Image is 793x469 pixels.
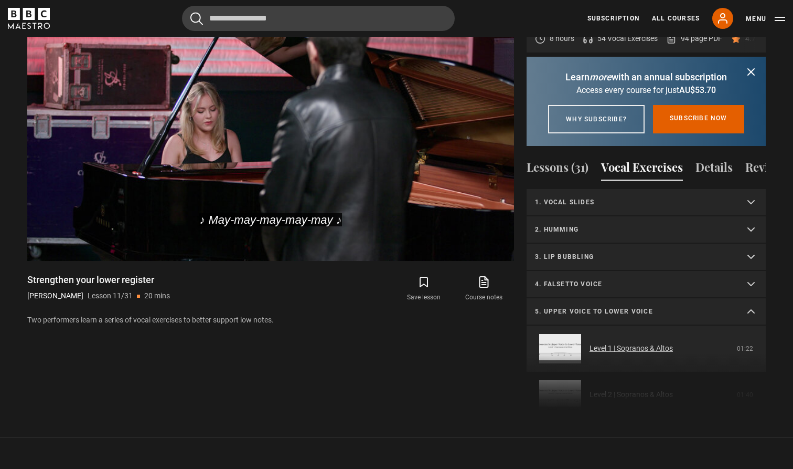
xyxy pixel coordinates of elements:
[190,12,203,25] button: Submit the search query
[539,70,753,84] p: Learn with an annual subscription
[27,290,83,301] p: [PERSON_NAME]
[746,14,785,24] button: Toggle navigation
[679,85,716,95] span: AU$53.70
[666,33,722,44] a: 94 page PDF
[535,225,732,234] p: 2. Humming
[527,159,588,181] button: Lessons (31)
[527,271,766,298] summary: 4. Falsetto voice
[527,244,766,271] summary: 3. Lip bubbling
[527,298,766,326] summary: 5. Upper voice to lower voice
[695,159,733,181] button: Details
[548,105,645,133] a: Why subscribe?
[535,279,732,289] p: 4. Falsetto voice
[27,315,514,326] p: Two performers learn a series of vocal exercises to better support low notes.
[590,343,673,354] a: Level 1 | Sopranos & Altos
[535,197,732,207] p: 1. Vocal slides
[535,307,732,316] p: 5. Upper voice to lower voice
[597,33,658,44] p: 54 Vocal Exercises
[601,159,683,181] button: Vocal Exercises
[182,6,455,31] input: Search
[652,14,700,23] a: All Courses
[8,8,50,29] svg: BBC Maestro
[454,274,514,304] a: Course notes
[527,189,766,216] summary: 1. Vocal slides
[587,14,639,23] a: Subscription
[535,252,732,262] p: 3. Lip bubbling
[144,290,170,301] p: 20 mins
[527,216,766,244] summary: 2. Humming
[653,105,744,133] a: Subscribe now
[88,290,133,301] p: Lesson 11/31
[394,274,454,304] button: Save lesson
[590,71,612,82] i: more
[550,33,574,44] p: 8 hours
[27,274,170,286] h1: Strengthen your lower register
[539,84,753,97] p: Access every course for just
